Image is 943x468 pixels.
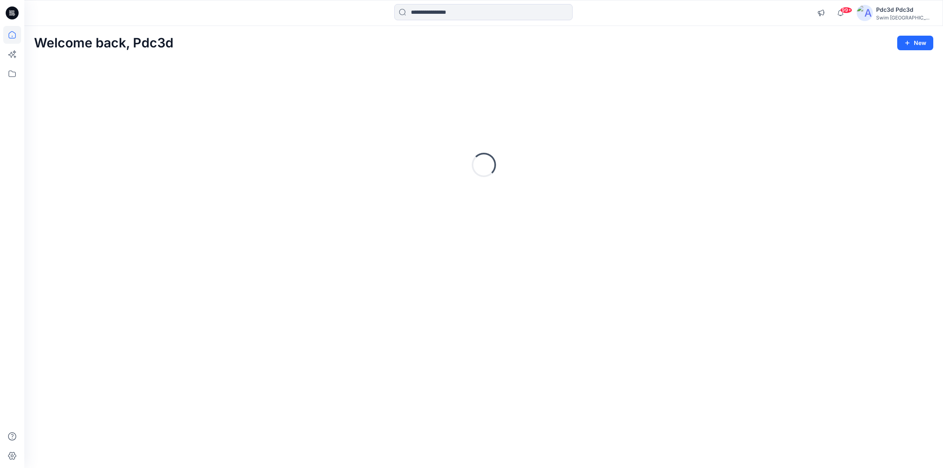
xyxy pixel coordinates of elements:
[876,15,933,21] div: Swim [GEOGRAPHIC_DATA]
[857,5,873,21] img: avatar
[876,5,933,15] div: Pdc3d Pdc3d
[34,36,173,51] h2: Welcome back, Pdc3d
[840,7,852,13] span: 99+
[897,36,933,50] button: New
